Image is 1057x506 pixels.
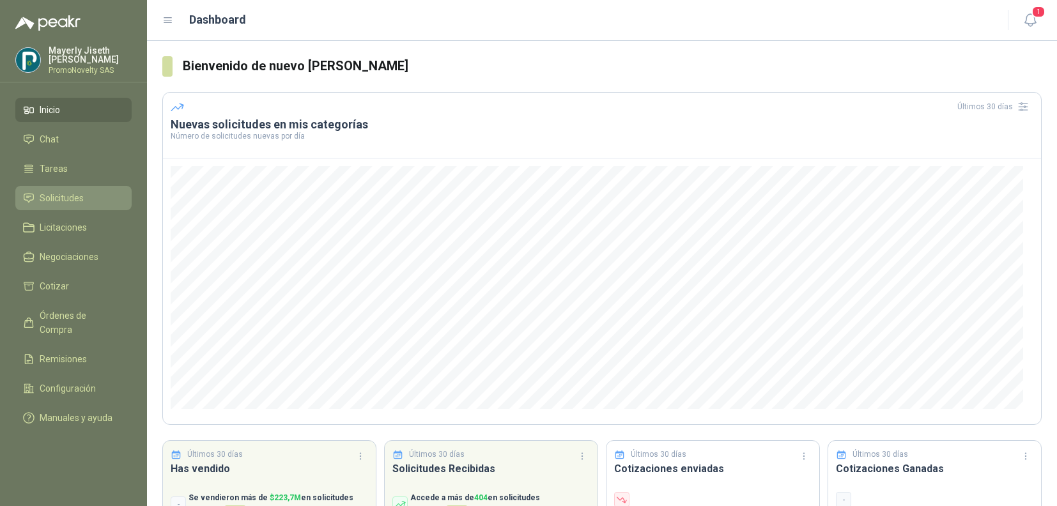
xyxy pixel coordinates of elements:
a: Remisiones [15,347,132,371]
p: Últimos 30 días [409,448,465,461]
p: Últimos 30 días [187,448,243,461]
p: Últimos 30 días [853,448,908,461]
span: Solicitudes [40,191,84,205]
a: Solicitudes [15,186,132,210]
a: Tareas [15,157,132,181]
span: Licitaciones [40,220,87,234]
span: Chat [40,132,59,146]
span: $ 223,7M [270,493,301,502]
span: Inicio [40,103,60,117]
span: Cotizar [40,279,69,293]
h3: Has vendido [171,461,368,477]
h3: Bienvenido de nuevo [PERSON_NAME] [183,56,1042,76]
button: 1 [1019,9,1042,32]
span: 1 [1031,6,1045,18]
h3: Solicitudes Recibidas [392,461,590,477]
span: Tareas [40,162,68,176]
a: Chat [15,127,132,151]
a: Licitaciones [15,215,132,240]
a: Negociaciones [15,245,132,269]
span: 404 [474,493,488,502]
p: Número de solicitudes nuevas por día [171,132,1033,140]
a: Inicio [15,98,132,122]
h3: Cotizaciones Ganadas [836,461,1033,477]
h3: Nuevas solicitudes en mis categorías [171,117,1033,132]
h1: Dashboard [189,11,246,29]
a: Órdenes de Compra [15,303,132,342]
span: Negociaciones [40,250,98,264]
img: Logo peakr [15,15,81,31]
span: Remisiones [40,352,87,366]
span: Órdenes de Compra [40,309,120,337]
a: Cotizar [15,274,132,298]
p: Mayerly Jiseth [PERSON_NAME] [49,46,132,64]
span: Manuales y ayuda [40,411,112,425]
a: Configuración [15,376,132,401]
a: Manuales y ayuda [15,406,132,430]
h3: Cotizaciones enviadas [614,461,812,477]
p: Últimos 30 días [631,448,686,461]
p: PromoNovelty SAS [49,66,132,74]
img: Company Logo [16,48,40,72]
div: Últimos 30 días [957,96,1033,117]
span: Configuración [40,381,96,395]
